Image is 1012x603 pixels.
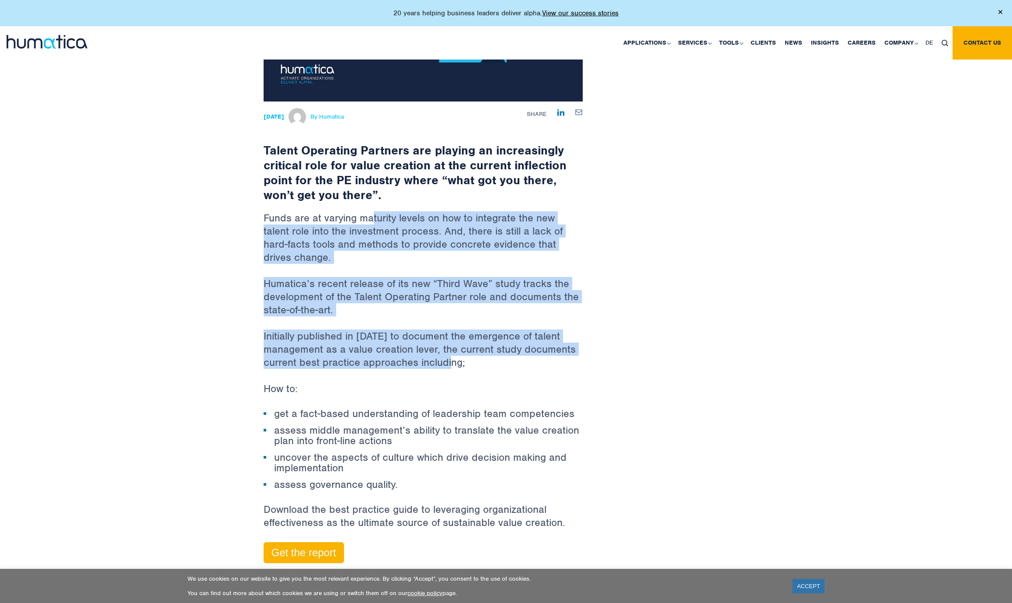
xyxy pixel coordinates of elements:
[880,26,921,60] a: Company
[674,26,715,60] a: Services
[557,108,564,116] a: Share on LinkedIn
[264,425,583,446] li: assess middle management’s ability to translate the value creation plan into front-line actions
[843,26,880,60] a: Careers
[188,575,782,582] p: We use cookies on our website to give you the most relevant experience. By clicking “Accept”, you...
[188,589,782,597] p: You can find out more about which cookies we are using or switch them off on our page.
[575,109,583,115] img: mailby
[557,109,564,116] img: Share on LinkedIn
[780,26,807,60] a: News
[715,26,746,60] a: Tools
[527,110,546,118] span: Share
[264,479,583,490] li: assess governance quality.
[807,26,843,60] a: Insights
[793,579,824,593] a: ACCEPT
[407,589,442,597] a: cookie policy
[264,330,583,382] p: Initially published in [DATE] to document the emergence of talent management as a value creation ...
[746,26,780,60] a: Clients
[925,39,933,46] span: DE
[921,26,937,60] a: DE
[264,113,284,120] strong: [DATE]
[310,113,344,120] span: By Humatica
[7,35,87,49] img: logo
[619,26,674,60] a: Applications
[264,503,583,542] p: Download the best practice guide to leveraging organizational effectiveness as the ultimate sourc...
[942,40,948,46] img: search_icon
[264,408,583,419] li: get a fact-based understanding of leadership team competencies
[542,9,619,18] a: View our success stories
[264,542,344,563] a: Get the report
[393,9,619,18] p: 20 years helping business leaders deliver alpha.
[264,102,583,203] h2: Talent Operating Partners are playing an increasingly critical role for value creation at the cur...
[286,112,344,121] a: By Humatica
[264,211,583,277] p: Funds are at varying maturity levels on how to integrate the new talent role into the investment ...
[953,26,1012,60] a: Contact us
[264,452,583,473] li: uncover the aspects of culture which drive decision making and implementation
[289,108,306,126] img: Humatica
[264,382,583,408] p: How to:
[575,108,583,115] a: Share by E-Mail
[264,277,583,330] p: Humatica’s recent release of its new “Third Wave” study tracks the development of the Talent Oper...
